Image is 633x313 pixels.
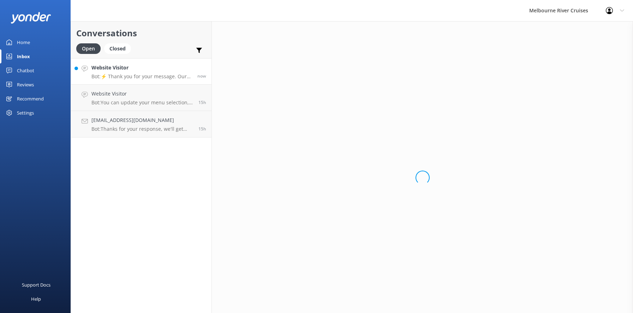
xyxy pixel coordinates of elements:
[91,90,193,98] h4: Website Visitor
[11,12,51,24] img: yonder-white-logo.png
[198,99,206,105] span: Sep 08 2025 07:16pm (UTC +10:00) Australia/Sydney
[197,73,206,79] span: Sep 09 2025 10:22am (UTC +10:00) Australia/Sydney
[76,26,206,40] h2: Conversations
[17,78,34,92] div: Reviews
[71,111,211,137] a: [EMAIL_ADDRESS][DOMAIN_NAME]Bot:Thanks for your response, we'll get back to you as soon as we can...
[17,92,44,106] div: Recommend
[71,85,211,111] a: Website VisitorBot:You can update your menu selection, but it must be done by 1pm during office h...
[31,292,41,306] div: Help
[71,58,211,85] a: Website VisitorBot:⚡ Thank you for your message. Our office hours are Mon - Fri 9.30am - 5pm. We'...
[91,116,193,124] h4: [EMAIL_ADDRESS][DOMAIN_NAME]
[17,106,34,120] div: Settings
[17,63,34,78] div: Chatbot
[76,44,104,52] a: Open
[91,99,193,106] p: Bot: You can update your menu selection, but it must be done by 1pm during office hours [DATE] - ...
[104,43,131,54] div: Closed
[22,278,50,292] div: Support Docs
[91,64,192,72] h4: Website Visitor
[104,44,135,52] a: Closed
[17,49,30,63] div: Inbox
[91,73,192,80] p: Bot: ⚡ Thank you for your message. Our office hours are Mon - Fri 9.30am - 5pm. We'll get back to...
[17,35,30,49] div: Home
[91,126,193,132] p: Bot: Thanks for your response, we'll get back to you as soon as we can during opening hours.
[76,43,101,54] div: Open
[198,126,206,132] span: Sep 08 2025 06:49pm (UTC +10:00) Australia/Sydney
